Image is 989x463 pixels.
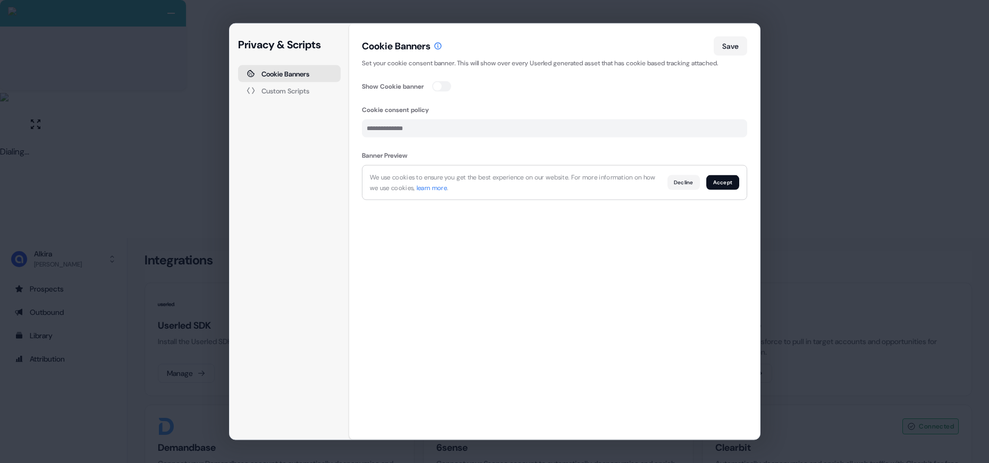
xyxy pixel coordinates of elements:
[362,105,747,115] label: Cookie consent policy
[714,37,747,56] button: Save
[261,87,309,94] div: Custom Scripts
[238,37,341,53] h1: Privacy & Scripts
[706,175,739,190] button: Accept
[416,184,446,192] a: learn more
[362,40,442,53] div: Cookie Banners
[261,70,309,77] div: Cookie Banners
[362,81,424,92] div: Show Cookie banner
[370,172,659,193] p: We use cookies to ensure you get the best experience on our website. For more information on how ...
[667,175,699,190] button: Decline
[362,150,747,161] div: Banner Preview
[238,82,341,99] button: Custom Scripts
[362,58,747,68] div: Set your cookie consent banner. This will show over every Userled generated asset that has cookie...
[238,65,341,82] button: Cookie Banners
